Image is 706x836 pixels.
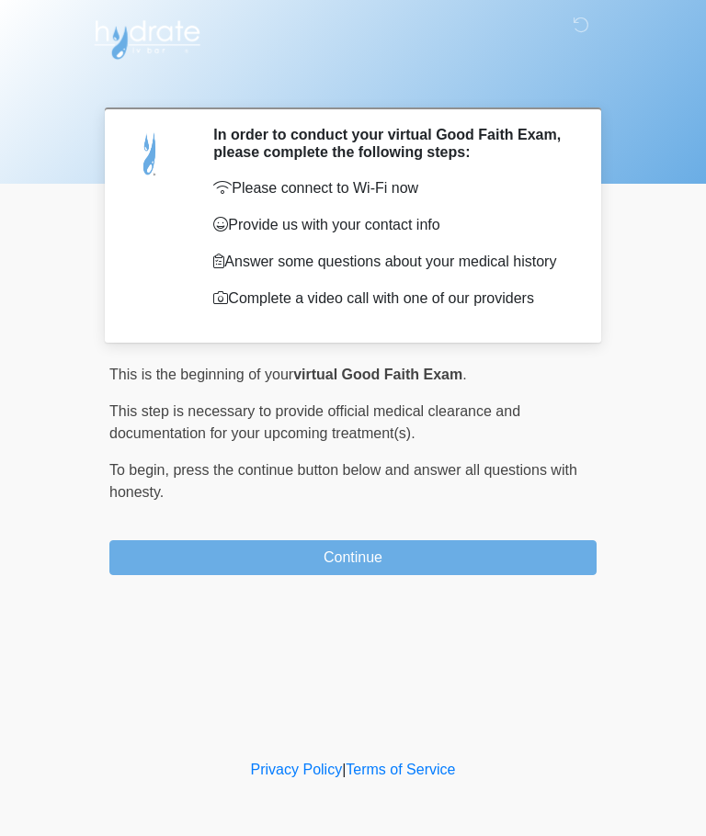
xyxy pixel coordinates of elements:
[342,762,346,777] a: |
[213,126,569,161] h2: In order to conduct your virtual Good Faith Exam, please complete the following steps:
[213,214,569,236] p: Provide us with your contact info
[293,367,462,382] strong: virtual Good Faith Exam
[109,367,293,382] span: This is the beginning of your
[109,403,520,441] span: This step is necessary to provide official medical clearance and documentation for your upcoming ...
[109,462,577,500] span: press the continue button below and answer all questions with honesty.
[109,540,597,575] button: Continue
[462,367,466,382] span: .
[96,66,610,100] h1: ‎ ‎ ‎ ‎
[251,762,343,777] a: Privacy Policy
[91,14,203,61] img: Hydrate IV Bar - Arcadia Logo
[346,762,455,777] a: Terms of Service
[109,462,173,478] span: To begin,
[123,126,178,181] img: Agent Avatar
[213,288,569,310] p: Complete a video call with one of our providers
[213,251,569,273] p: Answer some questions about your medical history
[213,177,569,199] p: Please connect to Wi-Fi now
